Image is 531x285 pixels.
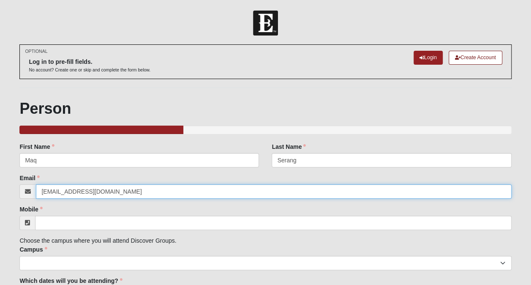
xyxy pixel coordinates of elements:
label: Which dates will you be attending? [19,277,122,285]
label: Campus [19,245,47,254]
label: Mobile [19,205,42,214]
label: Last Name [272,142,306,151]
h6: Log in to pre-fill fields. [29,58,150,66]
img: Church of Eleven22 Logo [253,11,278,36]
small: OPTIONAL [25,48,47,55]
label: First Name [19,142,54,151]
label: Email [19,174,39,182]
a: Create Account [449,51,502,65]
p: No account? Create one or skip and complete the form below. [29,67,150,73]
h1: Person [19,99,511,118]
a: Login [414,51,443,65]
